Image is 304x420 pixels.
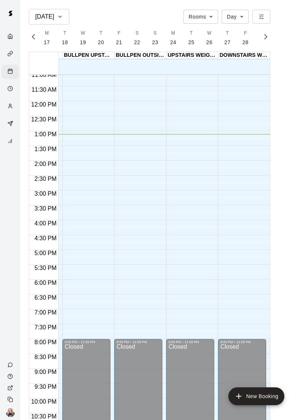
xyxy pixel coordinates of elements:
[33,191,59,197] span: 3:00 PM
[261,39,264,46] p: 1
[220,340,264,344] div: 8:00 PM – 11:59 PM
[254,27,271,49] button: S1
[29,398,58,405] span: 10:00 PM
[33,309,59,316] span: 7:00 PM
[118,30,120,37] span: F
[146,27,164,49] button: S23
[153,30,156,37] span: S
[98,39,104,46] p: 20
[29,101,58,108] span: 12:00 PM
[128,27,146,49] button: S22
[224,39,231,46] p: 27
[116,39,122,46] p: 21
[33,131,59,137] span: 1:00 PM
[3,6,18,21] img: Swift logo
[33,205,59,212] span: 3:30 PM
[81,30,85,37] span: W
[33,176,59,182] span: 2:30 PM
[1,382,20,394] a: View public page
[80,39,86,46] p: 19
[33,384,59,390] span: 9:30 PM
[92,27,110,49] button: T20
[218,52,270,59] div: DOWNSTAIRS WEIGHTS
[207,30,212,37] span: W
[33,339,59,345] span: 8:00 PM
[33,250,59,256] span: 5:00 PM
[242,39,249,46] p: 28
[237,27,255,49] button: F28
[170,39,176,46] p: 24
[190,30,193,37] span: T
[110,27,128,49] button: F21
[63,30,66,37] span: T
[33,280,59,286] span: 6:00 PM
[200,27,218,49] button: W26
[33,161,59,167] span: 2:00 PM
[33,294,59,301] span: 6:30 PM
[228,387,284,405] button: add
[188,39,195,46] p: 25
[30,72,59,78] span: 11:00 AM
[56,27,74,49] button: T18
[116,340,160,344] div: 8:00 PM – 11:59 PM
[6,408,15,417] img: Sienna Gargano
[206,39,212,46] p: 26
[33,235,59,241] span: 4:30 PM
[168,340,212,344] div: 8:00 PM – 11:59 PM
[1,359,20,371] a: Contact Us
[1,371,20,382] a: Visit help center
[45,30,49,37] span: M
[218,27,237,49] button: T27
[184,10,218,23] div: Rooms
[1,394,20,405] div: Copy public page link
[29,116,58,123] span: 12:30 PM
[222,10,249,23] div: Day
[171,30,175,37] span: M
[74,27,92,49] button: W19
[29,413,58,420] span: 10:30 PM
[134,39,141,46] p: 22
[226,30,229,37] span: T
[33,220,59,227] span: 4:00 PM
[35,12,54,22] h6: [DATE]
[30,87,59,93] span: 11:30 AM
[29,9,69,25] button: [DATE]
[100,30,103,37] span: T
[136,30,139,37] span: S
[63,52,115,59] div: BULLPEN UPSTAIRS
[33,265,59,271] span: 5:30 PM
[33,146,59,152] span: 1:30 PM
[44,39,50,46] p: 17
[182,27,201,49] button: T25
[38,27,56,49] button: M17
[152,39,158,46] p: 23
[33,324,59,331] span: 7:30 PM
[166,52,218,59] div: UPSTAIRS WEIGHTS
[62,39,68,46] p: 18
[65,340,108,344] div: 8:00 PM – 11:59 PM
[33,354,59,360] span: 8:30 PM
[33,369,59,375] span: 9:00 PM
[115,52,166,59] div: BULLPEN OUTSIDE
[244,30,247,37] span: F
[164,27,182,49] button: M24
